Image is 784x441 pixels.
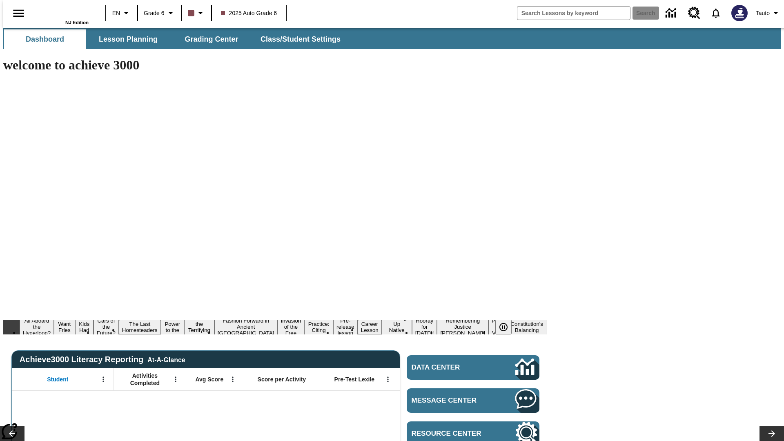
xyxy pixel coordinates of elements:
[227,373,239,385] button: Open Menu
[407,355,539,380] a: Data Center
[382,373,394,385] button: Open Menu
[488,316,507,337] button: Slide 16 Point of View
[7,1,31,25] button: Open side menu
[109,6,135,20] button: Language: EN, Select a language
[756,9,770,18] span: Tauto
[26,35,64,44] span: Dashboard
[304,314,333,341] button: Slide 10 Mixed Practice: Citing Evidence
[214,316,278,337] button: Slide 8 Fashion Forward in Ancient Rome
[517,7,630,20] input: search field
[47,376,68,383] span: Student
[407,388,539,413] a: Message Center
[254,29,347,49] button: Class/Student Settings
[161,314,185,341] button: Slide 6 Solar Power to the People
[112,9,120,18] span: EN
[65,20,89,25] span: NJ Edition
[184,314,214,341] button: Slide 7 Attack of the Terrifying Tomatoes
[412,316,437,337] button: Slide 14 Hooray for Constitution Day!
[382,314,412,341] button: Slide 13 Cooking Up Native Traditions
[661,2,683,24] a: Data Center
[147,355,185,364] div: At-A-Glance
[358,320,382,334] button: Slide 12 Career Lesson
[412,363,488,372] span: Data Center
[118,372,172,387] span: Activities Completed
[185,6,209,20] button: Class color is dark brown. Change class color
[97,373,109,385] button: Open Menu
[119,320,161,334] button: Slide 5 The Last Homesteaders
[705,2,726,24] a: Notifications
[495,320,520,334] div: Pause
[753,6,784,20] button: Profile/Settings
[731,5,748,21] img: Avatar
[185,35,238,44] span: Grading Center
[221,9,277,18] span: 2025 Auto Grade 6
[258,376,306,383] span: Score per Activity
[278,310,305,343] button: Slide 9 The Invasion of the Free CD
[3,29,348,49] div: SubNavbar
[20,316,54,337] button: Slide 1 All Aboard the Hyperloop?
[144,9,165,18] span: Grade 6
[3,28,781,49] div: SubNavbar
[87,29,169,49] button: Lesson Planning
[36,3,89,25] div: Home
[36,4,89,20] a: Home
[3,58,546,73] h1: welcome to achieve 3000
[195,376,223,383] span: Avg Score
[333,316,358,337] button: Slide 11 Pre-release lesson
[683,2,705,24] a: Resource Center, Will open in new tab
[726,2,753,24] button: Select a new avatar
[94,316,119,337] button: Slide 4 Cars of the Future?
[759,426,784,441] button: Lesson carousel, Next
[437,316,488,337] button: Slide 15 Remembering Justice O'Connor
[261,35,341,44] span: Class/Student Settings
[4,29,86,49] button: Dashboard
[171,29,252,49] button: Grading Center
[54,307,75,347] button: Slide 2 Do You Want Fries With That?
[412,396,491,405] span: Message Center
[99,35,158,44] span: Lesson Planning
[412,430,491,438] span: Resource Center
[334,376,375,383] span: Pre-Test Lexile
[20,355,185,364] span: Achieve3000 Literacy Reporting
[75,307,94,347] button: Slide 3 Dirty Jobs Kids Had To Do
[507,314,546,341] button: Slide 17 The Constitution's Balancing Act
[140,6,179,20] button: Grade: Grade 6, Select a grade
[495,320,512,334] button: Pause
[169,373,182,385] button: Open Menu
